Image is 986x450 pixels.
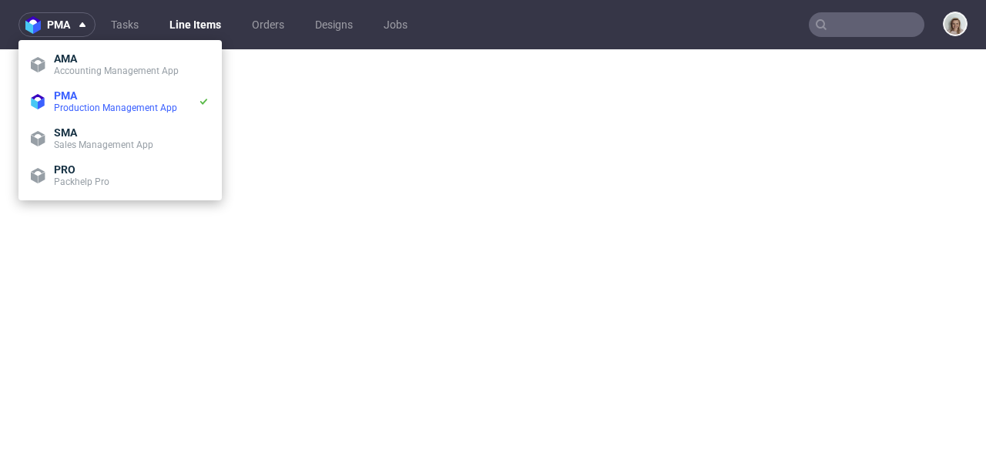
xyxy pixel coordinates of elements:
[25,157,216,194] a: PROPackhelp Pro
[25,46,216,83] a: AMAAccounting Management App
[54,163,75,176] span: PRO
[160,12,230,37] a: Line Items
[54,102,177,113] span: Production Management App
[47,19,70,30] span: pma
[54,52,77,65] span: AMA
[944,13,966,35] img: Monika Poźniak
[54,89,77,102] span: PMA
[306,12,362,37] a: Designs
[18,12,96,37] button: pma
[374,12,417,37] a: Jobs
[54,126,77,139] span: SMA
[25,120,216,157] a: SMASales Management App
[54,139,153,150] span: Sales Management App
[243,12,293,37] a: Orders
[54,65,179,76] span: Accounting Management App
[25,16,47,34] img: logo
[102,12,148,37] a: Tasks
[54,176,109,187] span: Packhelp Pro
